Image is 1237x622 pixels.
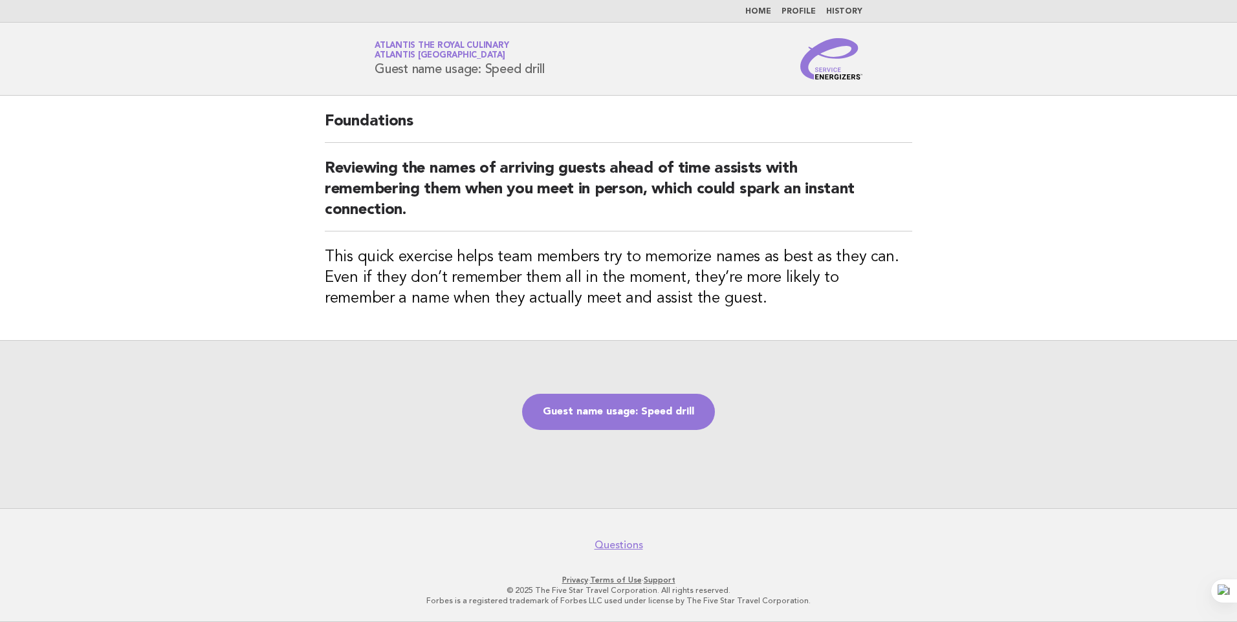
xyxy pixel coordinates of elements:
p: · · [223,575,1014,585]
a: Support [644,575,675,584]
a: Guest name usage: Speed drill [522,394,715,430]
a: History [826,8,862,16]
h2: Foundations [325,111,912,143]
a: Terms of Use [590,575,642,584]
a: Questions [595,539,643,552]
h3: This quick exercise helps team members try to memorize names as best as they can. Even if they do... [325,247,912,309]
a: Profile [782,8,816,16]
a: Privacy [562,575,588,584]
p: © 2025 The Five Star Travel Corporation. All rights reserved. [223,585,1014,595]
span: Atlantis [GEOGRAPHIC_DATA] [375,52,505,60]
p: Forbes is a registered trademark of Forbes LLC used under license by The Five Star Travel Corpora... [223,595,1014,606]
a: Home [745,8,771,16]
h2: Reviewing the names of arriving guests ahead of time assists with remembering them when you meet ... [325,158,912,231]
h1: Guest name usage: Speed drill [375,42,545,76]
a: Atlantis the Royal CulinaryAtlantis [GEOGRAPHIC_DATA] [375,41,509,59]
img: Service Energizers [800,38,862,80]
